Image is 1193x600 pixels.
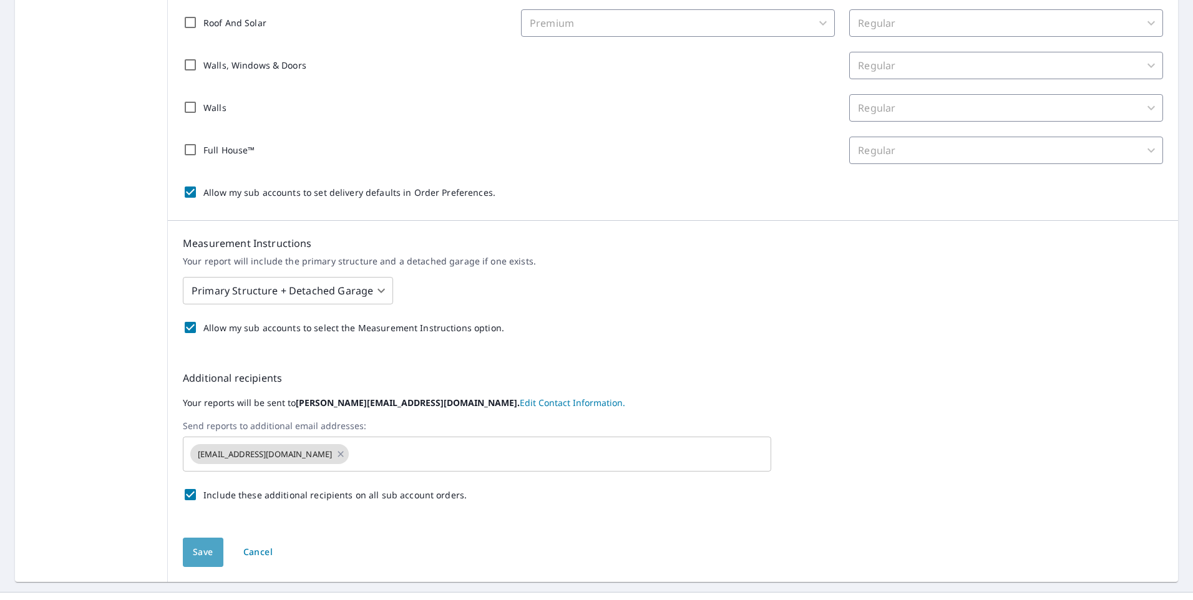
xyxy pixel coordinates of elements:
span: [EMAIL_ADDRESS][DOMAIN_NAME] [190,448,339,460]
div: Regular [849,52,1163,79]
label: Your reports will be sent to [183,395,1163,410]
p: Walls [203,101,226,114]
span: Cancel [243,544,273,560]
label: Send reports to additional email addresses: [183,420,1163,432]
b: [PERSON_NAME][EMAIL_ADDRESS][DOMAIN_NAME]. [296,397,520,409]
button: Cancel [233,538,283,567]
p: Full House™ [203,143,255,157]
div: Primary Structure + Detached Garage [183,273,393,308]
p: Walls, Windows & Doors [203,59,306,72]
p: Allow my sub accounts to set delivery defaults in Order Preferences. [203,186,495,199]
div: Regular [849,94,1163,122]
div: [EMAIL_ADDRESS][DOMAIN_NAME] [190,444,349,464]
span: Save [193,544,213,560]
a: EditContactInfo [520,397,625,409]
p: Include these additional recipients on all sub account orders. [203,488,467,501]
div: Premium [521,9,835,37]
p: Roof And Solar [203,16,266,29]
div: Regular [849,137,1163,164]
button: Save [183,538,223,567]
p: Additional recipients [183,370,1163,385]
div: Regular [849,9,1163,37]
p: Allow my sub accounts to select the Measurement Instructions option. [203,321,504,334]
p: Your report will include the primary structure and a detached garage if one exists. [183,256,1163,267]
p: Measurement Instructions [183,236,1163,251]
